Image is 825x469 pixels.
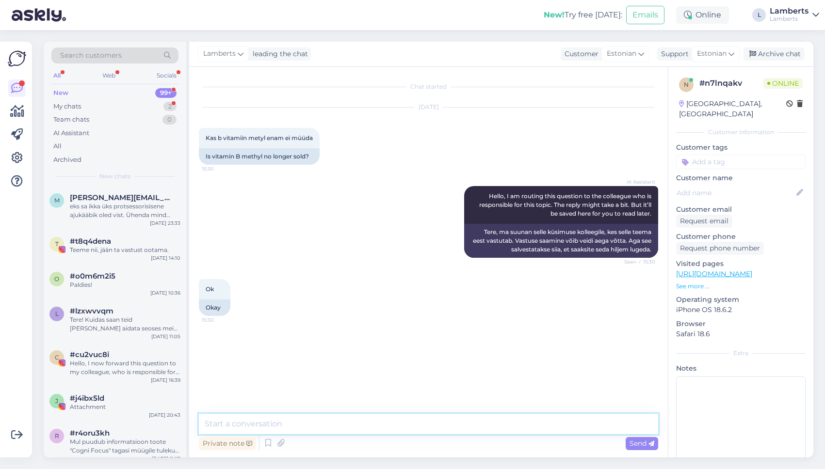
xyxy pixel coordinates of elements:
[70,315,180,333] div: Tere! Kuidas saan teid [PERSON_NAME] aidata seoses meie teenustega?
[249,49,308,59] div: leading the chat
[676,204,806,215] p: Customer email
[676,349,806,358] div: Extra
[676,173,806,183] p: Customer name
[676,6,729,24] div: Online
[70,246,180,254] div: Teeme nii, jään ta vastust ootama.
[70,193,171,202] span: marko@kotkas.net
[155,69,178,82] div: Socials
[203,48,236,59] span: Lamberts
[162,115,177,125] div: 0
[199,103,658,111] div: [DATE]
[53,128,89,138] div: AI Assistant
[70,429,110,438] span: #r4oru3kh
[744,47,805,61] div: Archive chat
[607,48,636,59] span: Estonian
[676,155,806,169] input: Add a tag
[676,259,806,269] p: Visited pages
[697,48,727,59] span: Estonian
[54,197,60,204] span: m
[206,134,313,141] span: Kas b vitamiin metyl enam ei müüda
[770,7,809,15] div: Lamberts
[684,81,689,88] span: n
[53,155,81,165] div: Archived
[55,397,58,405] span: j
[55,240,59,248] span: t
[155,88,177,98] div: 99+
[53,88,68,98] div: New
[70,281,180,289] div: Paldies!
[55,310,59,317] span: l
[676,319,806,329] p: Browser
[100,69,117,82] div: Web
[464,224,658,258] div: Tere, ma suunan selle küsimuse kolleegile, kes selle teema eest vastutab. Vastuse saamine võib ve...
[479,192,653,217] span: Hello, I am routing this question to the colleague who is responsible for this topic. The reply m...
[677,188,794,198] input: Add name
[151,376,180,384] div: [DATE] 16:39
[626,6,664,24] button: Emails
[70,272,115,281] span: #o0m6m2i5
[657,49,689,59] div: Support
[70,307,113,315] span: #lzxwvvqm
[202,165,238,172] span: 15:30
[70,202,180,219] div: eks sa ikka üks protsessorisisene ajukääbik oled vist. Ühenda mind lihtsalt palun hommikul [PERSO...
[150,289,180,297] div: [DATE] 10:36
[60,50,122,61] span: Search customers
[53,115,89,125] div: Team chats
[151,254,180,262] div: [DATE] 14:10
[152,455,180,462] div: [DATE] 11:27
[544,9,622,21] div: Try free [DATE]:
[763,78,803,89] span: Online
[70,403,180,411] div: Attachment
[676,329,806,339] p: Safari 18.6
[202,316,238,324] span: 15:30
[544,10,565,19] b: New!
[676,363,806,374] p: Notes
[199,82,658,91] div: Chat started
[619,178,655,186] span: AI Assistant
[676,128,806,137] div: Customer information
[676,232,806,242] p: Customer phone
[149,411,180,419] div: [DATE] 20:43
[199,437,256,450] div: Private note
[51,69,63,82] div: All
[752,8,766,22] div: L
[151,333,180,340] div: [DATE] 11:05
[53,141,62,151] div: All
[679,99,786,119] div: [GEOGRAPHIC_DATA], [GEOGRAPHIC_DATA]
[163,102,177,111] div: 2
[561,49,599,59] div: Customer
[70,350,109,359] span: #cu2vuc8i
[619,258,655,266] span: Seen ✓ 15:30
[55,432,59,439] span: r
[676,282,806,291] p: See more ...
[676,215,732,228] div: Request email
[676,305,806,315] p: iPhone OS 18.6.2
[676,295,806,305] p: Operating system
[150,219,180,227] div: [DATE] 23:33
[676,142,806,153] p: Customer tags
[676,269,752,278] a: [URL][DOMAIN_NAME]
[54,275,59,282] span: o
[70,438,180,455] div: Mul puudub informatsioon toote "Cogni Focus" tagasi müügile tuleku kohta. [PERSON_NAME] sellest [...
[199,148,320,165] div: Is vitamin B methyl no longer sold?
[770,7,819,23] a: LambertsLamberts
[55,354,59,361] span: c
[676,242,764,255] div: Request phone number
[8,49,26,68] img: Askly Logo
[70,237,111,246] span: #t8q4dena
[70,359,180,376] div: Hello, I now forward this question to my colleague, who is responsible for this. The reply will b...
[630,439,654,448] span: Send
[99,172,130,181] span: New chats
[770,15,809,23] div: Lamberts
[199,299,230,316] div: Okay
[70,394,104,403] span: #j4ibx5ld
[699,78,763,89] div: # n7lnqakv
[53,102,81,111] div: My chats
[206,285,214,293] span: Ok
